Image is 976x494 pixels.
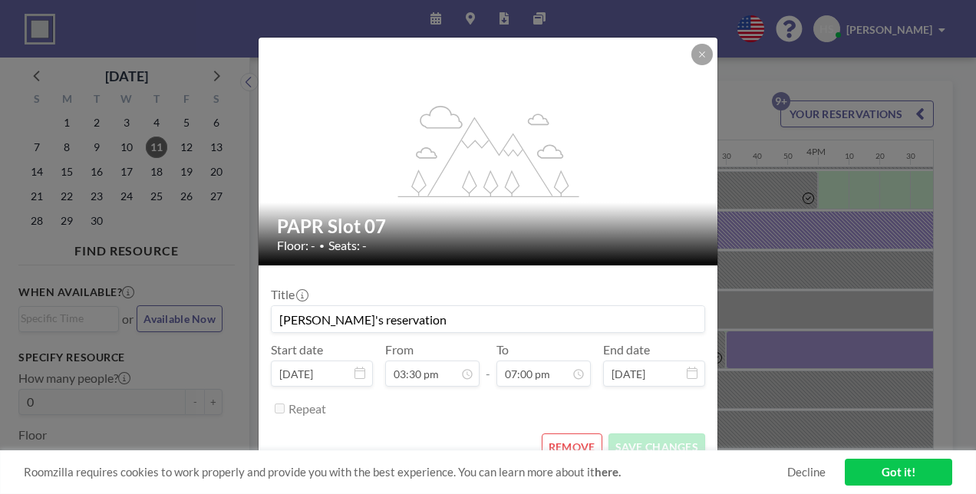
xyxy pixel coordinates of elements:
a: Decline [787,465,826,479]
g: flex-grow: 1.2; [398,104,579,196]
label: To [496,342,509,357]
span: Seats: - [328,238,367,253]
label: Start date [271,342,323,357]
button: REMOVE [542,433,602,460]
label: Repeat [289,401,326,417]
label: From [385,342,414,357]
input: (No title) [272,306,704,332]
span: Roomzilla requires cookies to work properly and provide you with the best experience. You can lea... [24,465,787,479]
span: • [319,240,325,252]
label: Title [271,287,307,302]
label: End date [603,342,650,357]
a: Got it! [845,459,952,486]
h2: PAPR Slot 07 [277,215,701,238]
span: - [486,347,490,381]
a: here. [595,465,621,479]
button: SAVE CHANGES [608,433,705,460]
span: Floor: - [277,238,315,253]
